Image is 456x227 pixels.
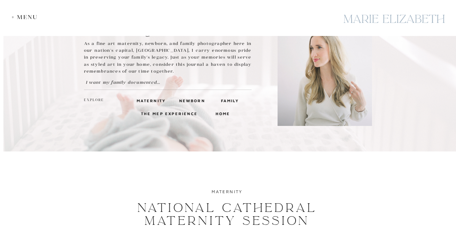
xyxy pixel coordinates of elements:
[84,40,252,75] p: As a fine art maternity, newborn, and family photographer here in our nation's capital, [GEOGRAPH...
[86,79,176,86] a: I want my family documented...
[216,110,229,117] a: home
[84,5,252,11] h3: welcome to the
[12,14,41,21] div: + Menu
[84,97,104,104] h2: explore
[84,13,252,25] h2: Journal
[179,97,203,104] a: Newborn
[221,97,238,104] a: Family
[141,110,199,117] a: The MEP Experience
[137,97,161,104] a: maternity
[212,189,243,194] a: maternity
